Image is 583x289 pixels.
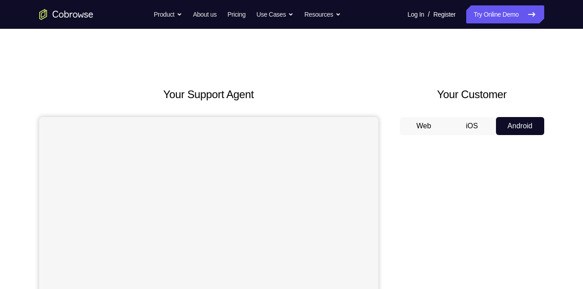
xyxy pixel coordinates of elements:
[433,5,455,23] a: Register
[428,9,430,20] span: /
[400,86,544,103] h2: Your Customer
[39,86,378,103] h2: Your Support Agent
[304,5,341,23] button: Resources
[448,117,496,135] button: iOS
[496,117,544,135] button: Android
[227,5,245,23] a: Pricing
[400,117,448,135] button: Web
[193,5,216,23] a: About us
[39,9,93,20] a: Go to the home page
[408,5,424,23] a: Log In
[257,5,294,23] button: Use Cases
[154,5,182,23] button: Product
[466,5,544,23] a: Try Online Demo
